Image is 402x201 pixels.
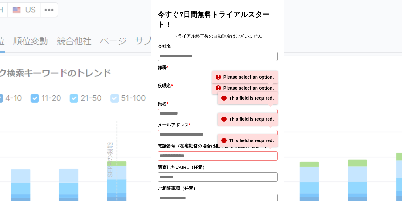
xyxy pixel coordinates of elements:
[158,121,277,128] label: メールアドレス
[212,71,278,83] div: Please select an option.
[218,134,278,147] div: This field is required.
[158,64,277,71] label: 部署
[218,92,278,104] div: This field is required.
[158,32,277,39] center: トライアル終了後の自動課金はございません
[158,185,277,192] label: ご相談事項（任意）
[158,142,277,149] label: 電話番号（在宅勤務の場合は携帯番号をお願いします）
[158,164,277,171] label: 調査したいURL（任意）
[158,10,277,29] title: 今すぐ7日間無料トライアルスタート！
[158,82,277,89] label: 役職名
[158,100,277,107] label: 氏名
[158,43,277,50] label: 会社名
[212,82,278,94] div: Please select an option.
[218,113,278,126] div: This field is required.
